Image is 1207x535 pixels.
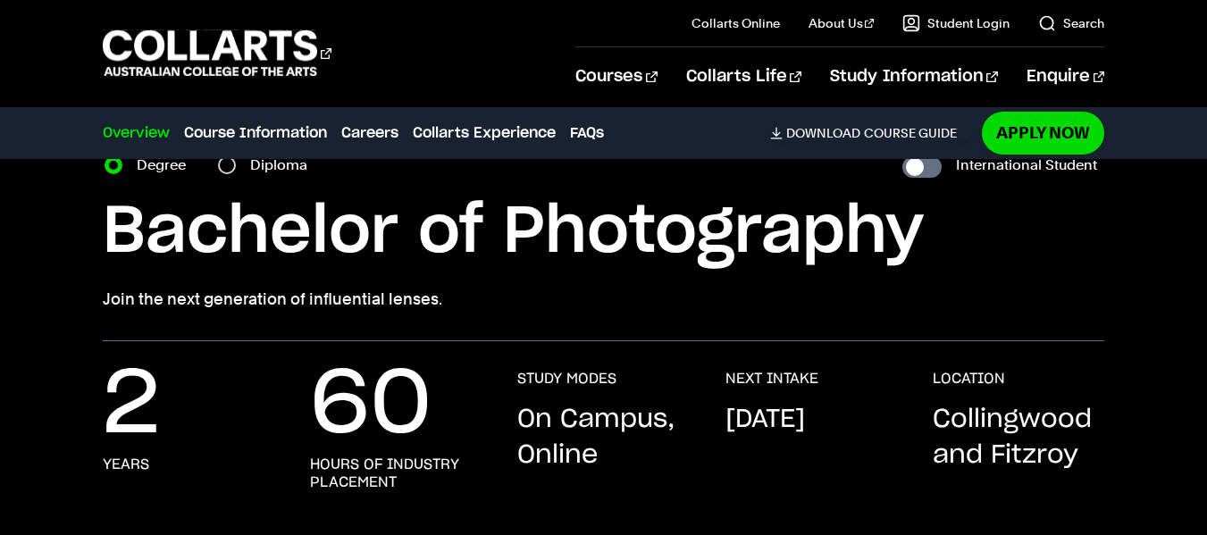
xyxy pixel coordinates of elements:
a: Courses [575,47,657,106]
label: International Student [956,153,1097,178]
h3: NEXT INTAKE [725,370,818,388]
span: Download [786,125,860,141]
a: Search [1038,14,1104,32]
p: 60 [310,370,432,441]
p: On Campus, Online [517,402,689,473]
a: About Us [809,14,875,32]
a: Collarts Experience [413,122,556,144]
h3: STUDY MODES [517,370,616,388]
h3: hours of industry placement [310,456,482,491]
p: Join the next generation of influential lenses. [103,287,1104,312]
a: Course Information [184,122,327,144]
div: Go to homepage [103,28,331,79]
p: [DATE] [725,402,805,438]
a: Collarts Online [692,14,780,32]
p: Collingwood and Fitzroy [933,402,1104,473]
h3: years [103,456,149,473]
a: Enquire [1027,47,1104,106]
label: Diploma [250,153,318,178]
a: Apply Now [982,112,1104,154]
a: Student Login [902,14,1010,32]
a: Collarts Life [686,47,801,106]
a: Overview [103,122,170,144]
p: 2 [103,370,160,441]
h1: Bachelor of Photography [103,192,1104,272]
a: DownloadCourse Guide [770,125,971,141]
a: FAQs [570,122,604,144]
h3: LOCATION [933,370,1005,388]
label: Degree [137,153,197,178]
a: Careers [341,122,398,144]
a: Study Information [830,47,998,106]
